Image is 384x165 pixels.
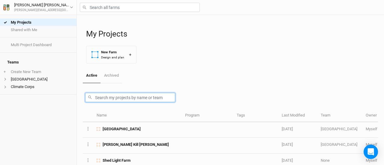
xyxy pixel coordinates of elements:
[181,109,233,122] th: Program
[14,2,70,8] div: [PERSON_NAME] [PERSON_NAME]
[366,142,377,147] span: michael@bccdvt.org
[14,8,70,13] div: [PERSON_NAME][EMAIL_ADDRESS][DOMAIN_NAME]
[100,68,122,83] a: Archived
[101,50,124,55] div: New Farm
[362,109,381,122] th: Owner
[85,93,175,102] input: Search my projects by name or team
[282,142,293,147] span: Aug 20, 2025 1:48 PM
[364,145,378,159] div: Open Intercom Messenger
[317,138,362,153] td: [GEOGRAPHIC_DATA]
[317,122,362,138] td: [GEOGRAPHIC_DATA]
[101,55,124,60] div: Design and plan
[103,126,141,132] span: White Rocks Farm
[103,142,169,147] span: Batten Kill Groves
[4,69,6,74] span: +
[366,127,377,131] span: michael@bccdvt.org
[86,46,136,63] button: New FarmDesign and plan+
[86,29,378,39] h1: My Projects
[317,109,362,122] th: Team
[83,68,100,83] a: Active
[80,3,200,12] input: Search all farms
[233,109,278,122] th: Tags
[366,158,377,163] span: michael@bccdvt.org
[3,2,73,13] button: [PERSON_NAME] [PERSON_NAME][PERSON_NAME][EMAIL_ADDRESS][DOMAIN_NAME]
[93,109,181,122] th: Name
[278,109,317,122] th: Last Modified
[4,56,73,68] h4: Teams
[103,158,130,163] span: Shed Light Farm
[129,52,131,58] div: +
[282,158,293,163] span: Aug 14, 2025 1:37 PM
[282,127,293,131] span: Aug 22, 2025 11:10 AM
